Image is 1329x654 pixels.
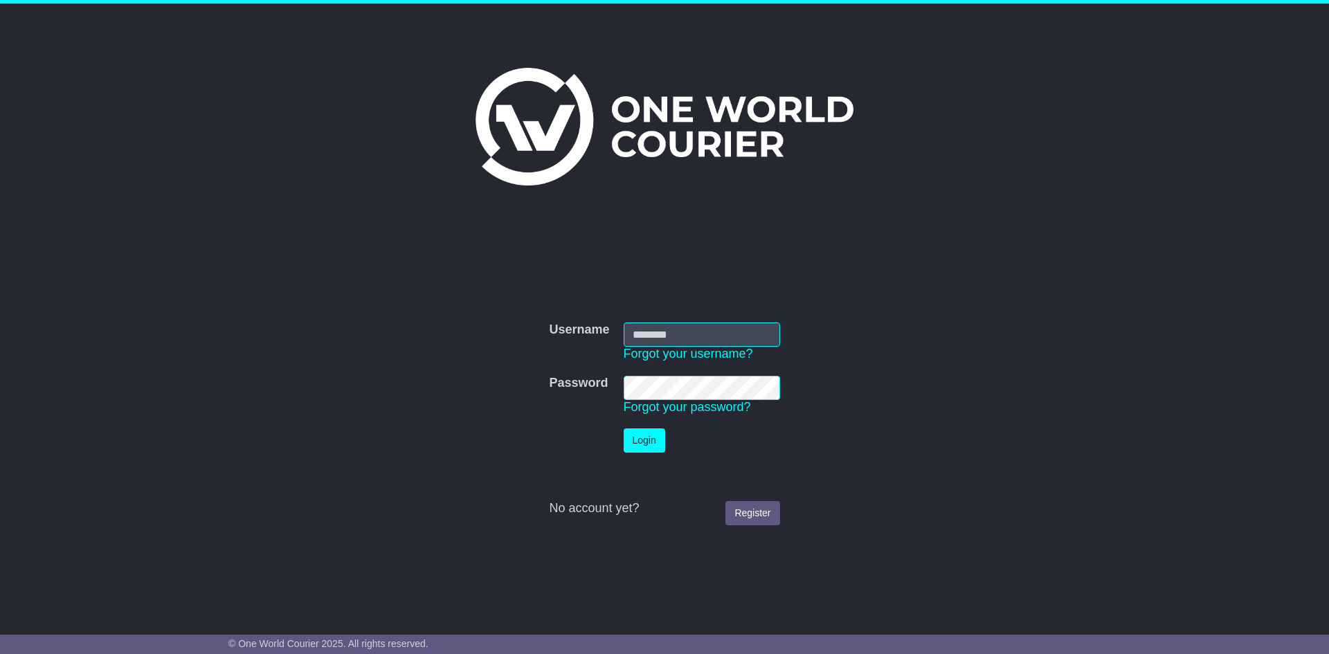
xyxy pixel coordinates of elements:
img: One World [476,68,853,185]
a: Forgot your username? [624,347,753,361]
button: Login [624,428,665,453]
a: Forgot your password? [624,400,751,414]
span: © One World Courier 2025. All rights reserved. [228,638,428,649]
div: No account yet? [549,501,779,516]
a: Register [725,501,779,525]
label: Username [549,323,609,338]
label: Password [549,376,608,391]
